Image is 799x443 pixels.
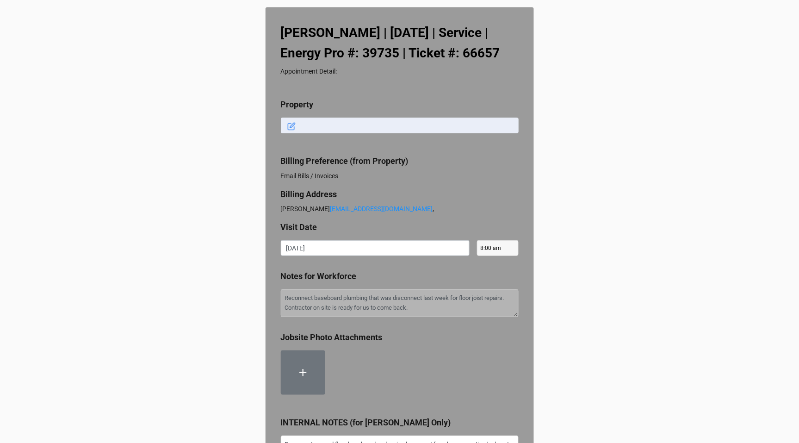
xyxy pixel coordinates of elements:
label: Jobsite Photo Attachments [281,331,383,344]
input: Date [281,240,470,256]
label: Property [281,98,314,111]
a: [EMAIL_ADDRESS][DOMAIN_NAME] [330,205,433,212]
p: [PERSON_NAME] , [281,204,519,213]
input: Time [477,240,519,256]
label: INTERNAL NOTES (for [PERSON_NAME] Only) [281,416,451,429]
label: Visit Date [281,221,317,234]
p: Appointment Detail: [281,67,519,76]
b: Billing Preference (from Property) [281,156,409,166]
p: Email Bills / Invoices [281,171,519,181]
b: [PERSON_NAME] | [DATE] | Service | Energy Pro #: 39735 | Ticket #: 66657 [281,25,500,61]
b: Billing Address [281,189,337,199]
textarea: Reconnect baseboard plumbing that was disconnect last week for floor joist repairs. Contractor on... [281,289,519,317]
label: Notes for Workforce [281,270,357,283]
